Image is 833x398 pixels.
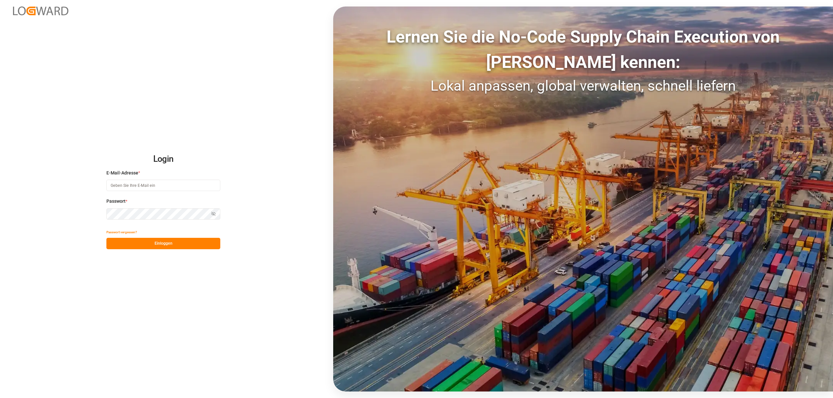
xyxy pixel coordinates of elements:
font: Einloggen [155,241,172,246]
font: Passwort vergessen? [106,230,137,234]
button: Passwort vergessen? [106,226,137,238]
input: Geben Sie Ihre E-Mail ein [106,180,220,191]
font: Passwort [106,199,126,204]
button: Einloggen [106,238,220,249]
img: Logward_new_orange.png [13,6,68,15]
font: Login [153,154,174,164]
font: Lernen Sie die No-Code Supply Chain Execution von [PERSON_NAME] kennen: [387,27,780,72]
font: Lokal anpassen, global verwalten, schnell liefern [430,77,736,94]
font: E-Mail-Adresse [106,170,138,175]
